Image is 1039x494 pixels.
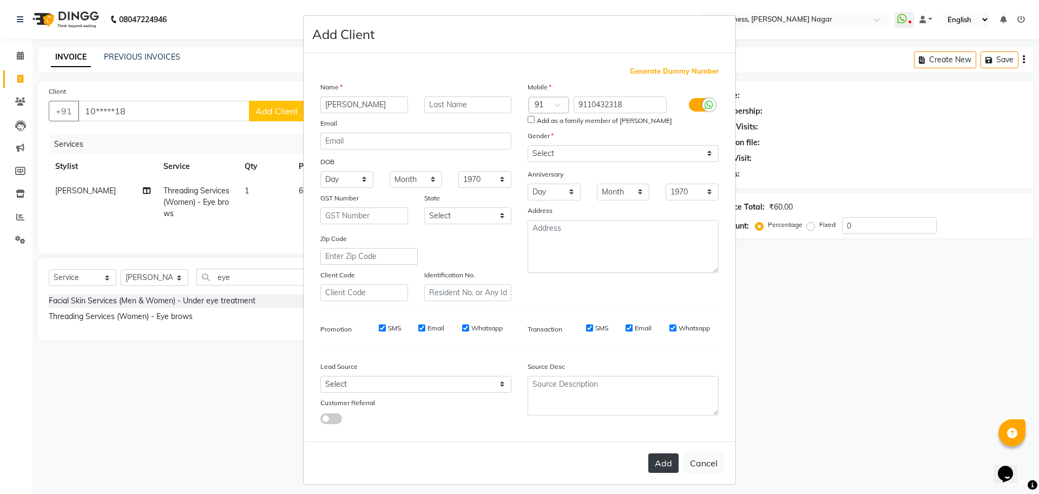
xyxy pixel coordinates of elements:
label: Gender [528,131,554,141]
h4: Add Client [312,24,374,44]
label: Address [528,206,553,216]
label: Client Code [320,270,355,280]
input: Mobile [574,96,667,113]
button: Cancel [683,453,725,473]
input: First Name [320,96,408,113]
iframe: chat widget [994,451,1028,483]
label: Zip Code [320,234,347,244]
label: Anniversary [528,170,563,179]
label: Email [428,323,444,333]
label: Transaction [528,324,562,334]
label: Promotion [320,324,352,334]
label: Whatsapp [471,323,503,333]
input: Client Code [320,284,408,301]
label: Customer Referral [320,398,375,408]
label: Identification No. [424,270,475,280]
label: GST Number [320,193,359,203]
input: Resident No. or Any Id [424,284,512,301]
label: Add as a family member of [PERSON_NAME] [537,116,672,126]
input: Last Name [424,96,512,113]
span: Generate Dummy Number [630,66,719,77]
label: Name [320,82,343,92]
input: Enter Zip Code [320,248,418,265]
label: State [424,193,440,203]
label: SMS [595,323,608,333]
label: Whatsapp [679,323,710,333]
label: Mobile [528,82,551,92]
label: Email [320,119,337,128]
label: Email [635,323,652,333]
input: GST Number [320,207,408,224]
label: DOB [320,157,334,167]
label: Source Desc [528,362,565,372]
input: Email [320,133,511,149]
button: Add [648,453,679,473]
label: SMS [388,323,401,333]
label: Lead Source [320,362,358,372]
